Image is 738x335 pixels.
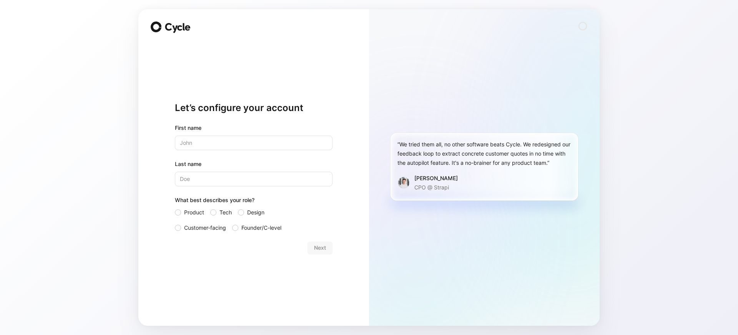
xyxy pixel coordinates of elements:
[175,123,332,133] div: First name
[247,208,264,217] span: Design
[241,223,281,232] span: Founder/C-level
[414,183,458,192] p: CPO @ Strapi
[175,136,332,150] input: John
[184,208,204,217] span: Product
[175,172,332,186] input: Doe
[184,223,226,232] span: Customer-facing
[219,208,232,217] span: Tech
[414,174,458,183] div: [PERSON_NAME]
[397,140,571,167] div: “We tried them all, no other software beats Cycle. We redesigned our feedback loop to extract con...
[175,102,332,114] h1: Let’s configure your account
[175,196,332,208] div: What best describes your role?
[175,159,332,169] label: Last name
